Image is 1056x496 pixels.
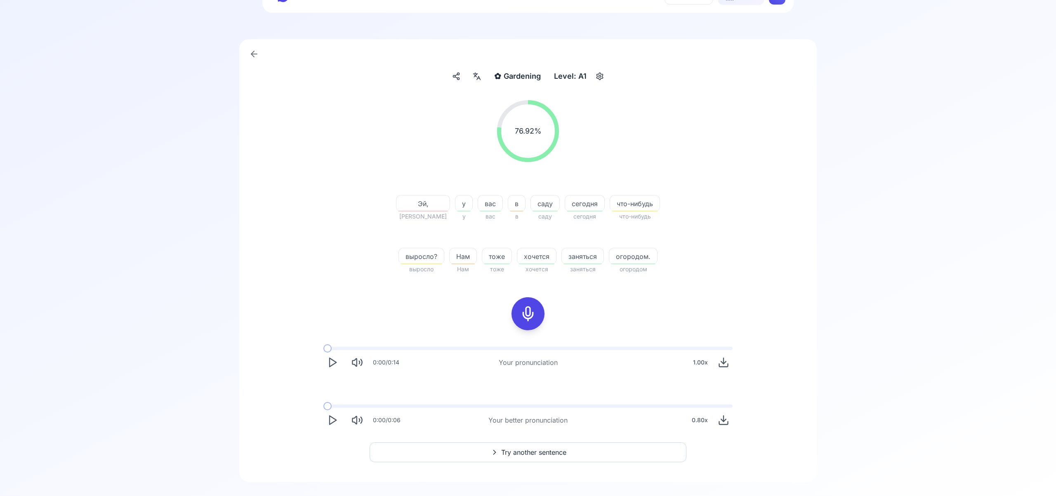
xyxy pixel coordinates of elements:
button: огородом. [609,248,658,264]
span: вас [478,199,502,209]
span: Эй, [396,199,450,209]
span: заняться [562,252,603,261]
button: Download audio [714,353,733,371]
span: огородом [609,264,658,274]
button: сегодня [565,195,605,212]
span: что-нибудь [610,212,660,221]
span: в [508,212,526,221]
button: Mute [348,353,366,371]
button: хочется [517,248,556,264]
div: 1.00 x [690,354,711,371]
button: Download audio [714,411,733,429]
button: Mute [348,411,366,429]
div: Your better pronunciation [488,415,568,425]
span: что-нибудь [610,199,660,209]
button: что-нибудь [610,195,660,212]
span: Нам [450,252,476,261]
div: 0:00 / 0:06 [373,416,401,424]
span: ✿ [494,71,501,82]
span: у [455,199,472,209]
button: тоже [482,248,512,264]
span: хочется [517,252,556,261]
span: [PERSON_NAME] [396,212,450,221]
div: Your pronunciation [499,357,558,367]
div: 0:00 / 0:14 [373,358,399,367]
div: Level: A1 [551,69,590,84]
span: Try another sentence [501,447,566,457]
button: выросло? [398,248,444,264]
span: хочется [517,264,556,274]
span: в [508,199,525,209]
span: сегодня [565,199,604,209]
button: Эй, [396,195,450,212]
span: 76.92 % [515,125,542,137]
button: в [508,195,526,212]
span: сегодня [565,212,605,221]
span: выросло? [399,252,444,261]
span: Gardening [504,71,541,82]
span: вас [478,212,503,221]
button: саду [530,195,560,212]
span: у [455,212,473,221]
button: Try another sentence [370,442,686,462]
span: саду [530,212,560,221]
span: Нам [449,264,477,274]
button: ✿Gardening [491,69,544,84]
div: 0.80 x [688,412,711,428]
button: Нам [449,248,477,264]
button: Play [323,353,342,371]
button: Play [323,411,342,429]
span: выросло [398,264,444,274]
button: заняться [561,248,604,264]
button: Level: A1 [551,69,606,84]
span: тоже [482,252,511,261]
span: тоже [482,264,512,274]
button: вас [478,195,503,212]
button: у [455,195,473,212]
span: саду [531,199,559,209]
span: заняться [561,264,604,274]
span: огородом. [609,252,657,261]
